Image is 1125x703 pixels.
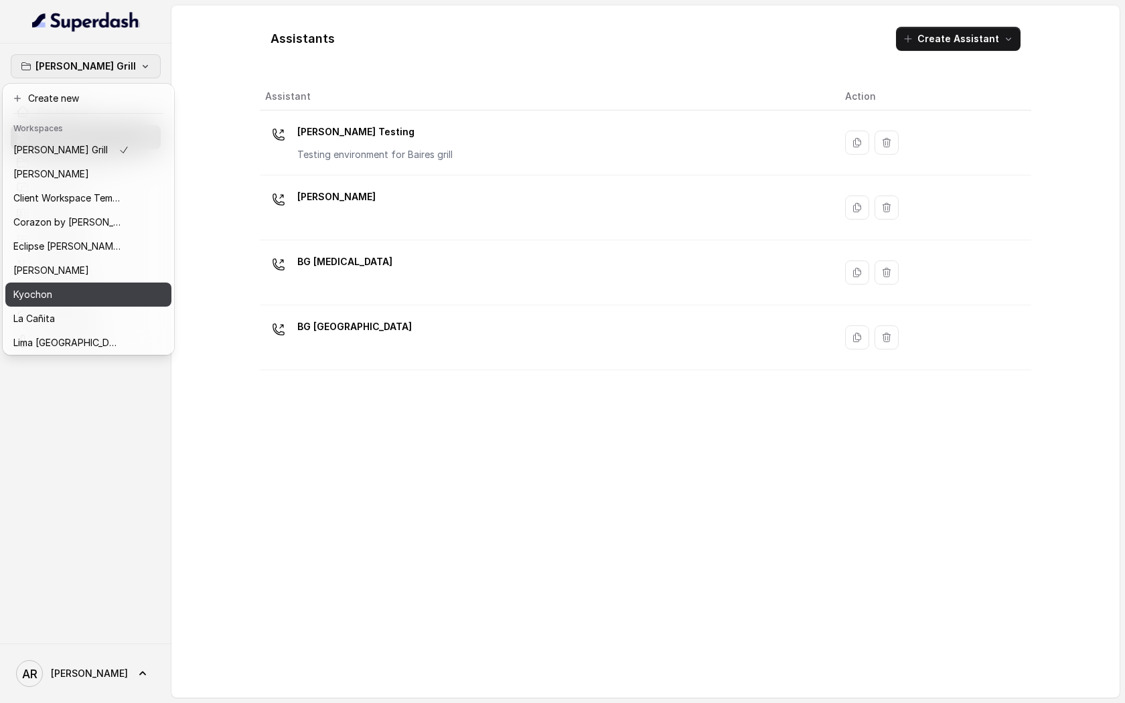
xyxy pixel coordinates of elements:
[5,86,171,110] button: Create new
[13,238,121,254] p: Eclipse [PERSON_NAME]
[13,190,121,206] p: Client Workspace Template
[5,116,171,138] header: Workspaces
[13,262,89,279] p: [PERSON_NAME]
[13,287,52,303] p: Kyochon
[11,54,161,78] button: [PERSON_NAME] Grill
[13,214,121,230] p: Corazon by [PERSON_NAME]
[13,142,108,158] p: [PERSON_NAME] Grill
[13,166,89,182] p: [PERSON_NAME]
[3,84,174,355] div: [PERSON_NAME] Grill
[13,335,121,351] p: Lima [GEOGRAPHIC_DATA]
[35,58,136,74] p: [PERSON_NAME] Grill
[13,311,55,327] p: La Cañita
